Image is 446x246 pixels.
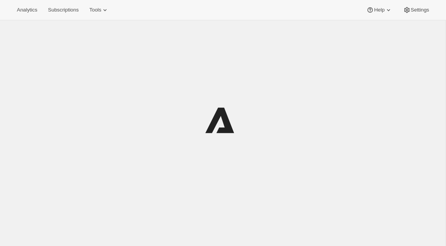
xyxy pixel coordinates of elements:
[89,7,101,13] span: Tools
[398,5,434,15] button: Settings
[374,7,384,13] span: Help
[17,7,37,13] span: Analytics
[85,5,113,15] button: Tools
[362,5,397,15] button: Help
[43,5,83,15] button: Subscriptions
[411,7,429,13] span: Settings
[48,7,79,13] span: Subscriptions
[12,5,42,15] button: Analytics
